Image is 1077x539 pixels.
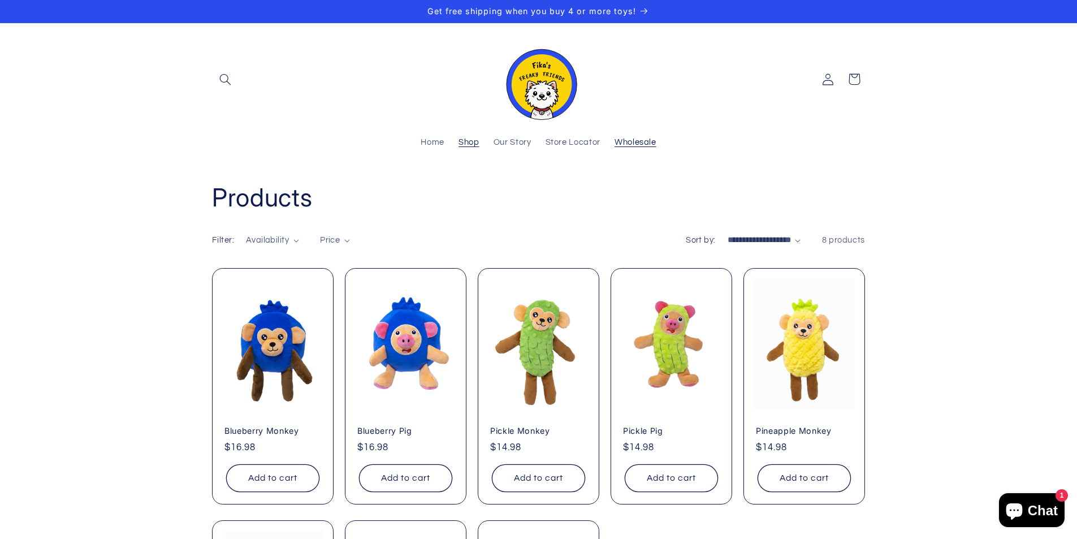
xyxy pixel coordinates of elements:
img: Fika's Freaky Friends [499,39,578,120]
span: Wholesale [615,137,656,148]
a: Store Locator [538,131,607,156]
a: Pickle Monkey [490,426,587,436]
label: Sort by: [686,236,715,244]
h1: Products [212,182,865,214]
span: Home [421,137,444,148]
a: Shop [451,131,486,156]
a: Home [414,131,452,156]
button: Add to cart [758,464,851,492]
button: Add to cart [492,464,585,492]
span: Price [320,236,340,244]
a: Wholesale [607,131,663,156]
summary: Availability (0 selected) [246,234,299,247]
span: Store Locator [546,137,600,148]
button: Add to cart [226,464,319,492]
span: Shop [459,137,479,148]
summary: Search [212,66,238,92]
a: Fika's Freaky Friends [495,35,583,124]
span: Get free shipping when you buy 4 or more toys! [427,6,636,16]
a: Pineapple Monkey [756,426,853,436]
a: Our Story [486,131,538,156]
a: Blueberry Pig [357,426,454,436]
a: Pickle Pig [623,426,720,436]
span: 8 products [822,236,865,244]
inbox-online-store-chat: Shopify online store chat [996,493,1068,530]
h2: Filter: [212,234,234,247]
span: Availability [246,236,289,244]
button: Add to cart [359,464,452,492]
button: Add to cart [625,464,718,492]
a: Blueberry Monkey [224,426,321,436]
span: Our Story [494,137,531,148]
summary: Price [320,234,350,247]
